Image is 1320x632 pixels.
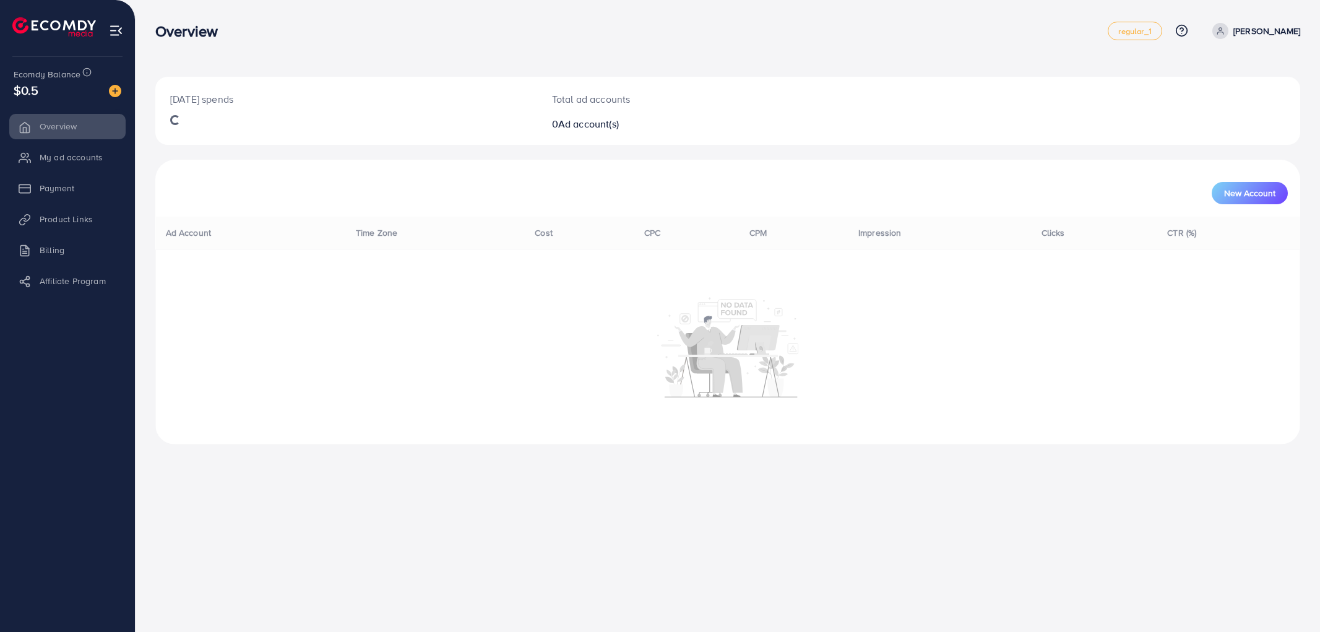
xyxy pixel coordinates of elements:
[14,81,39,99] span: $0.5
[1207,23,1300,39] a: [PERSON_NAME]
[1118,27,1151,35] span: regular_1
[155,22,228,40] h3: Overview
[1224,189,1275,197] span: New Account
[558,117,619,131] span: Ad account(s)
[14,68,80,80] span: Ecomdy Balance
[1233,24,1300,38] p: [PERSON_NAME]
[1212,182,1288,204] button: New Account
[1108,22,1162,40] a: regular_1
[12,17,96,37] img: logo
[552,92,809,106] p: Total ad accounts
[170,92,522,106] p: [DATE] spends
[109,24,123,38] img: menu
[552,118,809,130] h2: 0
[109,85,121,97] img: image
